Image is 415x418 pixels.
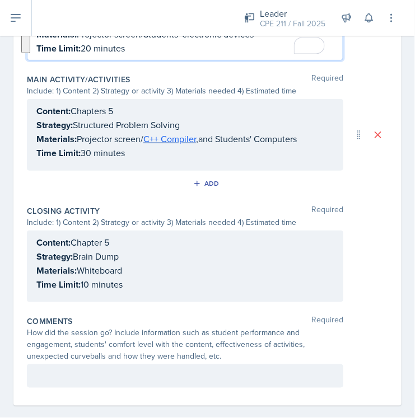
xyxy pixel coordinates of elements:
[27,85,343,97] div: Include: 1) Content 2) Strategy or activity 3) Materials needed 4) Estimated time
[36,133,77,145] strong: Materials:
[143,133,196,145] a: C++ Compiler
[36,264,77,277] strong: Materials:
[36,132,334,146] p: Projector screen/ and Students' Computers
[27,74,130,85] label: Main Activity/Activities
[260,7,325,20] div: Leader
[36,118,334,132] p: Structured Problem Solving
[36,104,334,118] p: Chapters 5
[311,316,343,327] span: Required
[27,217,343,228] div: Include: 1) Content 2) Strategy or activity 3) Materials needed 4) Estimated time
[36,146,334,160] p: 30 minutes
[36,42,81,55] strong: Time Limit:
[311,74,343,85] span: Required
[36,41,334,55] p: 20 minutes
[36,236,71,249] strong: Content:
[36,250,73,263] strong: Strategy:
[27,205,100,217] label: Closing Activity
[27,316,73,327] label: Comments
[27,327,343,362] div: How did the session go? Include information such as student performance and engagement, students'...
[260,18,325,30] div: CPE 211 / Fall 2025
[143,133,198,145] u: ,
[36,236,334,250] p: Chapter 5
[189,175,226,192] button: Add
[36,250,334,264] p: Brain Dump
[36,119,73,131] strong: Strategy:
[311,205,343,217] span: Required
[36,264,334,278] p: Whiteboard
[195,179,220,188] div: Add
[36,105,71,118] strong: Content:
[36,147,81,159] strong: Time Limit:
[36,278,334,292] p: 10 minutes
[36,278,81,291] strong: Time Limit:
